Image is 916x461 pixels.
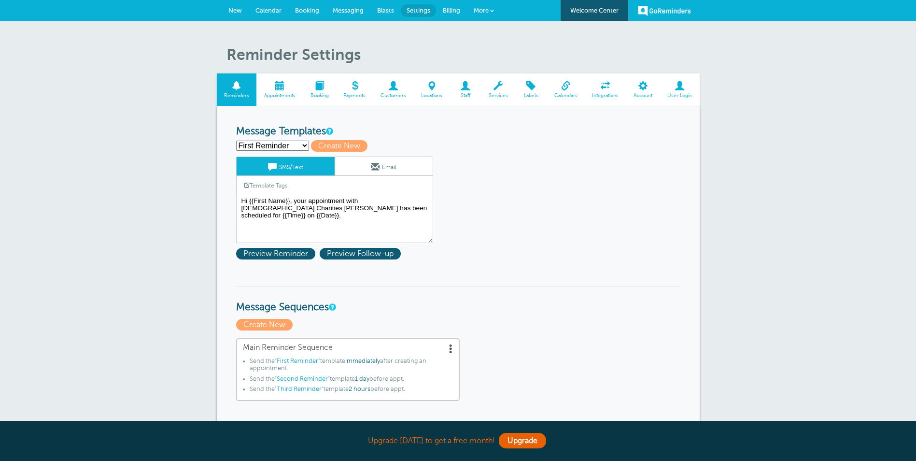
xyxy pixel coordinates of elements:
[341,93,368,99] span: Payments
[236,320,295,329] a: Create New
[236,126,680,138] h3: Message Templates
[250,375,453,386] li: Send the template before appt.
[499,433,546,448] a: Upgrade
[373,73,414,106] a: Customers
[481,73,515,106] a: Services
[660,73,700,106] a: User Login
[236,249,320,258] a: Preview Reminder
[590,93,621,99] span: Integrations
[407,7,430,14] span: Settings
[450,73,481,106] a: Staff
[243,343,453,352] span: Main Reminder Sequence
[665,93,695,99] span: User Login
[335,157,433,175] a: Email
[454,93,476,99] span: Staff
[261,93,298,99] span: Appointments
[256,73,303,106] a: Appointments
[378,93,409,99] span: Customers
[547,73,585,106] a: Calendars
[311,142,372,150] a: Create New
[401,4,436,17] a: Settings
[236,319,293,331] span: Create New
[275,386,324,392] span: "Third Reminder"
[443,7,460,14] span: Billing
[333,7,364,14] span: Messaging
[311,140,367,152] span: Create New
[626,73,660,106] a: Account
[474,7,489,14] span: More
[320,248,401,259] span: Preview Follow-up
[237,176,295,195] a: Template Tags
[295,7,319,14] span: Booking
[255,7,282,14] span: Calendar
[349,386,370,392] span: 2 hours
[222,93,252,99] span: Reminders
[236,286,680,314] h3: Message Sequences
[486,93,510,99] span: Services
[250,386,453,396] li: Send the template before appt.
[515,73,547,106] a: Labels
[355,375,369,382] span: 1 day
[275,375,330,382] span: "Second Reminder"
[275,358,320,364] span: "First Reminder"
[236,338,460,401] a: Main Reminder Sequence Send the"First Reminder"templateimmediatelyafter creating an appointment.S...
[237,157,335,175] a: SMS/Text
[217,431,700,451] div: Upgrade [DATE] to get a free month!
[308,93,331,99] span: Booking
[520,93,542,99] span: Labels
[336,73,373,106] a: Payments
[236,248,315,259] span: Preview Reminder
[303,73,336,106] a: Booking
[345,358,380,364] span: immediately
[320,249,403,258] a: Preview Follow-up
[631,93,655,99] span: Account
[226,45,700,64] h1: Reminder Settings
[585,73,626,106] a: Integrations
[250,358,453,375] li: Send the template after creating an appointment.
[236,195,433,243] textarea: Hi {{First Name}}, your appointment with [DEMOGRAPHIC_DATA] Charities [PERSON_NAME] has been sche...
[419,93,445,99] span: Locations
[551,93,580,99] span: Calendars
[414,73,450,106] a: Locations
[329,304,335,310] a: Message Sequences allow you to setup multiple reminder schedules that can use different Message T...
[377,7,394,14] span: Blasts
[228,7,242,14] span: New
[326,128,332,134] a: This is the wording for your reminder and follow-up messages. You can create multiple templates i...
